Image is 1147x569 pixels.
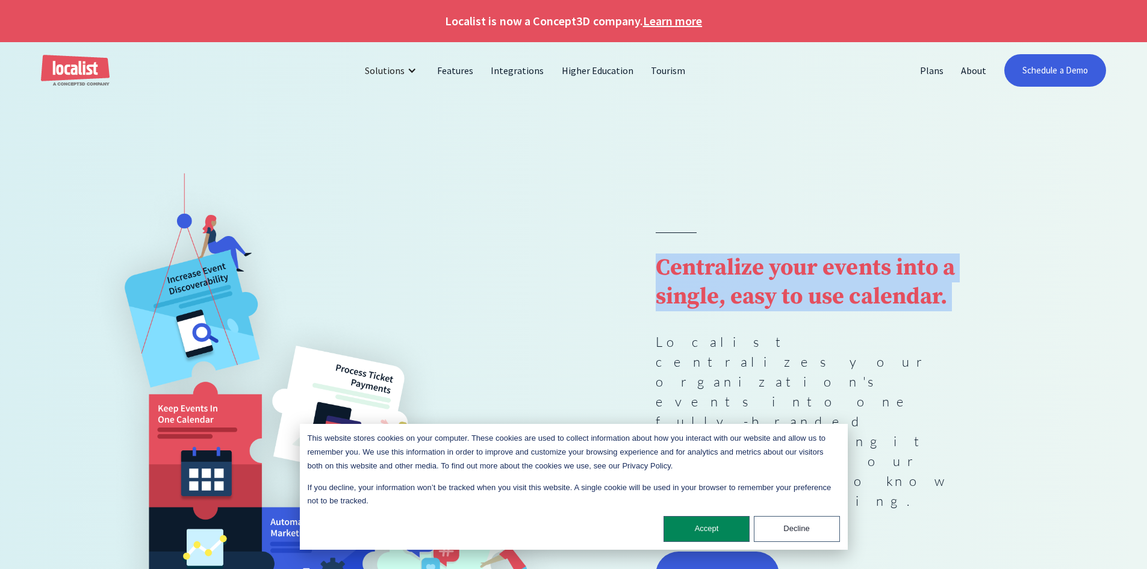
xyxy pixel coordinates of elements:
[664,516,750,542] button: Accept
[754,516,840,542] button: Decline
[356,56,429,85] div: Solutions
[308,481,840,509] p: If you decline, your information won’t be tracked when you visit this website. A single cookie wi...
[41,55,110,87] a: home
[308,432,840,473] p: This website stores cookies on your computer. These cookies are used to collect information about...
[429,56,482,85] a: Features
[953,56,995,85] a: About
[1004,54,1106,87] a: Schedule a Demo
[553,56,643,85] a: Higher Education
[656,253,955,311] strong: Centralize your events into a single, easy to use calendar.
[482,56,553,85] a: Integrations
[365,63,405,78] div: Solutions
[912,56,953,85] a: Plans
[643,12,702,30] a: Learn more
[642,56,694,85] a: Tourism
[300,424,848,550] div: Cookie banner
[656,332,983,511] p: Localist centralizes your organization's events into one fully-branded calendar, making it easier...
